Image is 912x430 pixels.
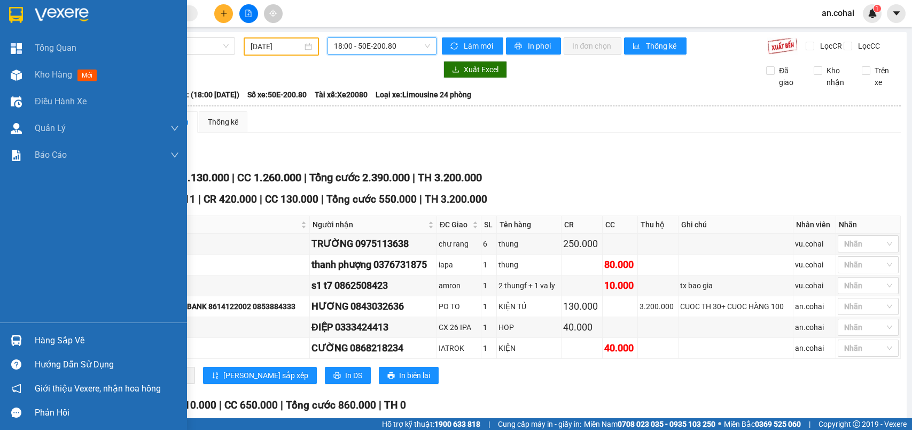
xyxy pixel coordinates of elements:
span: Lọc CC [854,40,882,52]
sup: 1 [874,5,881,12]
div: chư rang [439,238,479,250]
div: CƯỜNG 0868218234 [311,341,435,356]
div: HƯƠNG 0843032636 [311,299,435,314]
img: solution-icon [11,150,22,161]
span: 18:00 - 50E-200.80 [334,38,430,54]
span: plus [220,10,228,17]
span: Miền Bắc [724,418,801,430]
img: icon-new-feature [868,9,877,18]
strong: 1900 633 818 [434,420,480,428]
span: Chuyến: (18:00 [DATE]) [161,89,239,101]
div: amron [439,280,479,291]
span: Xuất Excel [464,64,498,75]
span: down [170,151,179,159]
span: | [321,193,324,205]
button: syncLàm mới [442,37,503,55]
span: Làm mới [464,40,495,52]
span: notification [11,383,21,394]
button: printerIn DS [325,367,371,384]
span: question-circle [11,359,21,370]
span: In phơi [528,40,552,52]
img: dashboard-icon [11,43,22,54]
img: warehouse-icon [11,123,22,134]
div: Hàng sắp về [35,333,179,349]
div: 1 [483,259,495,271]
span: mới [77,70,97,81]
div: 1 [483,280,495,291]
div: HOP [498,321,559,333]
span: Cung cấp máy in - giấy in: [498,418,581,430]
div: 80.000 [604,257,636,272]
div: CX 26 IPA [439,321,479,333]
div: an.cohai [795,342,834,354]
div: 40.000 [604,341,636,356]
span: Tổng Quan [35,41,76,55]
button: printerIn biên lai [379,367,439,384]
span: TH 3.200.000 [418,171,482,184]
span: Người gửi [124,219,299,231]
img: warehouse-icon [11,70,22,81]
span: aim [269,10,277,17]
div: 130.000 [563,299,601,314]
span: TH 0 [384,399,406,411]
img: warehouse-icon [11,335,22,346]
span: Tài xế: Xe20080 [315,89,368,101]
span: printer [515,42,524,51]
span: In DS [345,370,362,381]
button: caret-down [887,4,906,23]
span: caret-down [892,9,901,18]
button: In đơn chọn [564,37,622,55]
span: Đã giao [775,65,806,88]
div: IATROK [439,342,479,354]
span: Trên xe [870,65,901,88]
span: sync [450,42,459,51]
span: Tổng cước 860.000 [286,399,376,411]
span: CR 210.000 [163,399,216,411]
div: iapa [439,259,479,271]
th: Nhân viên [793,216,836,234]
span: Giới thiệu Vexere, nhận hoa hồng [35,382,161,395]
th: Tên hàng [497,216,562,234]
div: thung [498,238,559,250]
div: thung [498,259,559,271]
div: 1 [483,321,495,333]
div: 2 thungf + 1 va ly [498,280,559,291]
div: Nhãn [839,219,898,231]
span: Kho nhận [822,65,853,88]
div: an.cohai [795,301,834,312]
span: down [170,124,179,133]
span: | [809,418,810,430]
span: download [452,66,459,74]
button: sort-ascending[PERSON_NAME] sắp xếp [203,367,317,384]
div: CUOC TH 30+ CUOC HÀNG 100 [680,301,791,312]
button: downloadXuất Excel [443,61,507,78]
th: CC [603,216,638,234]
div: PO TO [439,301,479,312]
th: Thu hộ [638,216,679,234]
span: message [11,408,21,418]
div: KIỆN [498,342,559,354]
div: 6 [483,238,495,250]
span: Miền Nam [584,418,715,430]
div: thanh phượng 0376731875 [311,257,435,272]
button: file-add [239,4,258,23]
span: file-add [245,10,252,17]
div: Hướng dẫn sử dụng [35,357,179,373]
div: 1 [483,342,495,354]
button: bar-chartThống kê [624,37,687,55]
span: Thống kê [646,40,678,52]
div: tx bao gia [680,280,791,291]
div: Phản hồi [35,405,179,421]
span: TH 3.200.000 [425,193,487,205]
span: CC 650.000 [224,399,278,411]
span: | [260,193,262,205]
span: copyright [853,420,860,428]
span: Loại xe: Limousine 24 phòng [376,89,471,101]
div: vu.cohai [795,238,834,250]
span: CC 1.260.000 [237,171,301,184]
div: HOÀNG TECHCOMBANK 8614122002 0853884333 [123,301,308,312]
span: printer [333,372,341,380]
span: sort-ascending [212,372,219,380]
span: bar-chart [633,42,642,51]
img: 9k= [767,37,798,55]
